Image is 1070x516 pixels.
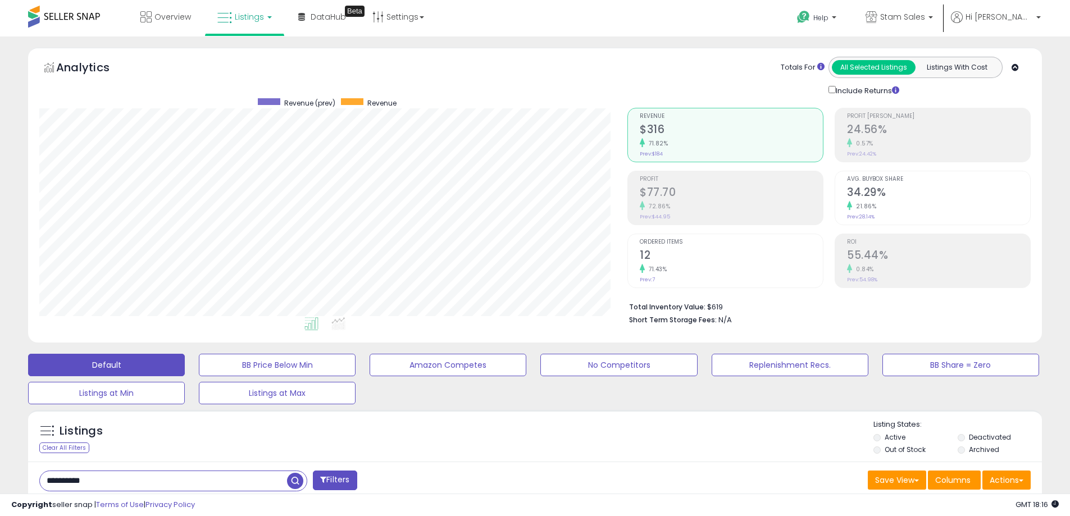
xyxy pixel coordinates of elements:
[540,354,697,376] button: No Competitors
[882,354,1039,376] button: BB Share = Zero
[935,474,971,486] span: Columns
[640,150,663,157] small: Prev: $184
[928,471,981,490] button: Columns
[629,315,717,325] b: Short Term Storage Fees:
[313,471,357,490] button: Filters
[788,2,848,36] a: Help
[847,239,1030,245] span: ROI
[880,11,925,22] span: Stam Sales
[885,445,926,454] label: Out of Stock
[847,186,1030,201] h2: 34.29%
[645,139,668,148] small: 71.82%
[11,500,195,510] div: seller snap | |
[640,123,823,138] h2: $316
[868,471,926,490] button: Save View
[96,499,144,510] a: Terms of Use
[367,98,397,108] span: Revenue
[629,302,705,312] b: Total Inventory Value:
[629,299,1022,313] li: $619
[345,6,365,17] div: Tooltip anchor
[915,60,999,75] button: Listings With Cost
[832,60,916,75] button: All Selected Listings
[11,499,52,510] strong: Copyright
[199,382,356,404] button: Listings at Max
[885,432,905,442] label: Active
[813,13,828,22] span: Help
[982,471,1031,490] button: Actions
[847,113,1030,120] span: Profit [PERSON_NAME]
[820,84,913,97] div: Include Returns
[640,213,670,220] small: Prev: $44.95
[712,354,868,376] button: Replenishment Recs.
[145,499,195,510] a: Privacy Policy
[56,60,131,78] h5: Analytics
[718,314,732,325] span: N/A
[199,354,356,376] button: BB Price Below Min
[60,423,103,439] h5: Listings
[847,123,1030,138] h2: 24.56%
[39,442,89,453] div: Clear All Filters
[847,150,876,157] small: Prev: 24.42%
[969,432,1011,442] label: Deactivated
[847,276,877,283] small: Prev: 54.98%
[645,202,670,211] small: 72.86%
[781,62,825,73] div: Totals For
[852,139,873,148] small: 0.57%
[640,186,823,201] h2: $77.70
[645,265,667,273] small: 71.43%
[311,11,346,22] span: DataHub
[951,11,1041,36] a: Hi [PERSON_NAME]
[852,265,874,273] small: 0.84%
[284,98,335,108] span: Revenue (prev)
[873,419,1042,430] p: Listing States:
[640,176,823,182] span: Profit
[640,113,823,120] span: Revenue
[154,11,191,22] span: Overview
[847,176,1030,182] span: Avg. Buybox Share
[1016,499,1059,510] span: 2025-09-9 18:16 GMT
[966,11,1033,22] span: Hi [PERSON_NAME]
[852,202,876,211] small: 21.86%
[640,239,823,245] span: Ordered Items
[969,445,999,454] label: Archived
[796,10,811,24] i: Get Help
[235,11,264,22] span: Listings
[847,213,875,220] small: Prev: 28.14%
[640,276,655,283] small: Prev: 7
[28,354,185,376] button: Default
[370,354,526,376] button: Amazon Competes
[640,249,823,264] h2: 12
[847,249,1030,264] h2: 55.44%
[28,382,185,404] button: Listings at Min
